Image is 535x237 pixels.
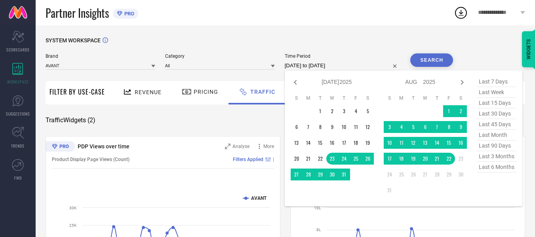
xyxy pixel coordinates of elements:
text: 8L [316,228,321,232]
td: Sat Aug 09 2025 [455,121,467,133]
td: Fri Aug 15 2025 [443,137,455,149]
td: Wed Aug 20 2025 [419,153,431,165]
td: Sat Jul 26 2025 [362,153,374,165]
td: Thu Aug 21 2025 [431,153,443,165]
td: Thu Jul 31 2025 [338,169,350,180]
td: Sun Aug 31 2025 [384,184,396,196]
td: Sun Jul 13 2025 [291,137,303,149]
th: Saturday [362,95,374,101]
span: More [263,144,274,149]
td: Sun Aug 10 2025 [384,137,396,149]
th: Wednesday [419,95,431,101]
th: Friday [350,95,362,101]
th: Saturday [455,95,467,101]
span: Filters Applied [233,157,263,162]
th: Tuesday [407,95,419,101]
td: Fri Aug 22 2025 [443,153,455,165]
td: Sat Aug 30 2025 [455,169,467,180]
td: Mon Aug 11 2025 [396,137,407,149]
span: SYSTEM WORKSPACE [46,37,101,44]
div: Previous month [291,78,300,87]
span: WORKSPACE [7,79,29,85]
td: Mon Jul 07 2025 [303,121,314,133]
div: Premium [46,141,75,153]
td: Fri Aug 08 2025 [443,121,455,133]
td: Wed Jul 30 2025 [326,169,338,180]
span: Traffic Widgets ( 2 ) [46,116,95,124]
td: Tue Aug 26 2025 [407,169,419,180]
span: Pricing [194,89,218,95]
th: Tuesday [314,95,326,101]
th: Friday [443,95,455,101]
td: Thu Aug 07 2025 [431,121,443,133]
th: Thursday [338,95,350,101]
td: Sun Jul 20 2025 [291,153,303,165]
td: Sun Jul 27 2025 [291,169,303,180]
text: 30K [69,206,77,210]
td: Sun Jul 06 2025 [291,121,303,133]
span: last 3 months [477,151,516,162]
td: Tue Aug 12 2025 [407,137,419,149]
span: PRO [122,11,134,17]
td: Thu Jul 17 2025 [338,137,350,149]
td: Thu Aug 28 2025 [431,169,443,180]
td: Wed Aug 27 2025 [419,169,431,180]
span: Revenue [135,89,162,95]
text: AVANT [251,195,267,201]
td: Tue Aug 05 2025 [407,121,419,133]
span: Filter By Use-Case [50,87,105,97]
span: last 15 days [477,98,516,108]
div: Open download list [454,6,468,20]
span: Analyse [232,144,249,149]
span: Partner Insights [46,5,109,21]
span: last month [477,130,516,140]
td: Sun Aug 03 2025 [384,121,396,133]
text: 10L [314,206,321,210]
td: Sat Jul 05 2025 [362,105,374,117]
span: Brand [46,53,155,59]
th: Wednesday [326,95,338,101]
td: Mon Aug 04 2025 [396,121,407,133]
span: last 30 days [477,108,516,119]
td: Wed Jul 02 2025 [326,105,338,117]
td: Wed Aug 06 2025 [419,121,431,133]
td: Sat Jul 12 2025 [362,121,374,133]
td: Wed Jul 09 2025 [326,121,338,133]
td: Fri Aug 01 2025 [443,105,455,117]
svg: Zoom [225,144,230,149]
th: Monday [396,95,407,101]
td: Fri Jul 25 2025 [350,153,362,165]
th: Sunday [291,95,303,101]
span: last 45 days [477,119,516,130]
td: Sat Jul 19 2025 [362,137,374,149]
input: Select time period [285,61,401,70]
span: last 7 days [477,76,516,87]
td: Fri Jul 18 2025 [350,137,362,149]
button: Search [410,53,453,67]
td: Tue Jul 01 2025 [314,105,326,117]
td: Sat Aug 16 2025 [455,137,467,149]
td: Tue Jul 22 2025 [314,153,326,165]
span: last 6 months [477,162,516,173]
text: 25K [69,223,77,228]
td: Fri Aug 29 2025 [443,169,455,180]
span: FWD [14,175,22,181]
td: Tue Jul 15 2025 [314,137,326,149]
td: Mon Jul 14 2025 [303,137,314,149]
td: Fri Jul 04 2025 [350,105,362,117]
td: Sun Aug 24 2025 [384,169,396,180]
td: Mon Jul 21 2025 [303,153,314,165]
span: Traffic [250,89,275,95]
td: Sun Aug 17 2025 [384,153,396,165]
td: Tue Aug 19 2025 [407,153,419,165]
span: Category [165,53,275,59]
span: PDP Views over time [78,143,129,150]
td: Tue Jul 29 2025 [314,169,326,180]
td: Thu Jul 24 2025 [338,153,350,165]
span: SUGGESTIONS [6,111,30,117]
span: | [273,157,274,162]
td: Tue Jul 08 2025 [314,121,326,133]
td: Mon Jul 28 2025 [303,169,314,180]
div: Next month [457,78,467,87]
th: Monday [303,95,314,101]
